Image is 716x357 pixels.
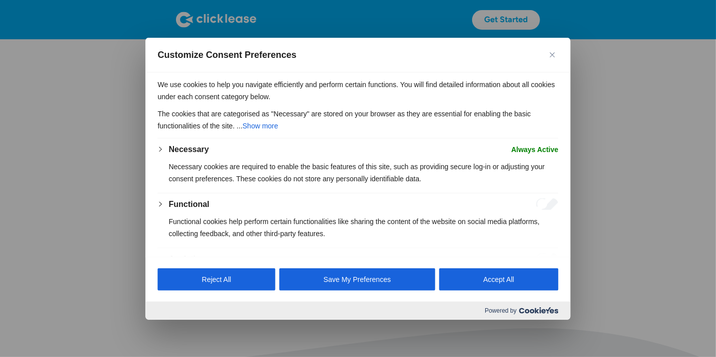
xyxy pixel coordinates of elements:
[439,268,558,291] button: Accept All
[146,302,571,320] div: Powered by
[169,198,210,210] button: Functional
[146,37,571,319] div: Customize Consent Preferences
[169,160,559,184] p: Necessary cookies are required to enable the basic features of this site, such as providing secur...
[547,48,559,60] button: Close
[158,78,559,102] p: We use cookies to help you navigate efficiently and perform certain functions. You will find deta...
[536,198,559,210] input: Disable Functional
[519,307,559,314] img: Cookieyes logo
[158,48,297,60] span: Customize Consent Preferences
[169,215,559,239] p: Functional cookies help perform certain functionalities like sharing the content of the website o...
[242,119,278,131] button: Show more
[550,52,555,57] img: Close
[511,143,559,155] span: Always Active
[169,143,209,155] button: Necessary
[280,268,435,291] button: Save My Preferences
[158,268,276,291] button: Reject All
[158,107,559,131] p: The cookies that are categorised as "Necessary" are stored on your browser as they are essential ...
